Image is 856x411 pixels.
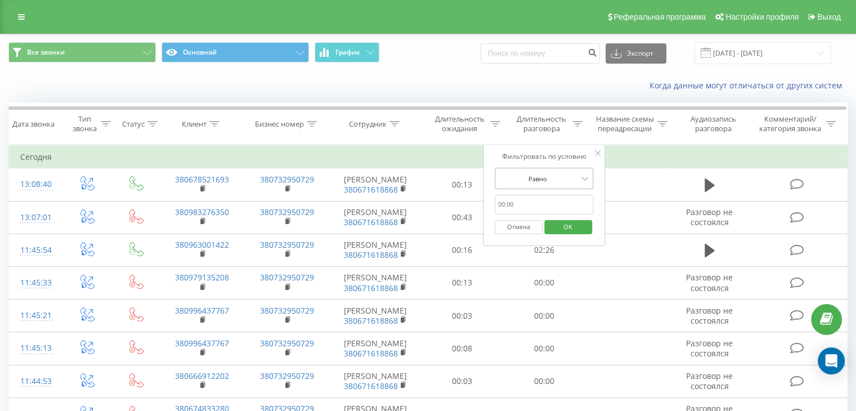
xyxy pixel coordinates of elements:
[175,370,229,381] a: 380666912202
[175,207,229,217] a: 380983276350
[686,272,733,293] span: Разговор не состоялся
[344,348,398,359] a: 380671618868
[422,201,503,234] td: 00:43
[344,217,398,227] a: 380671618868
[725,12,799,21] span: Настройки профиля
[613,12,706,21] span: Реферальная программа
[255,119,304,129] div: Бизнес номер
[260,305,314,316] a: 380732950729
[344,283,398,293] a: 380671618868
[552,218,584,235] span: OK
[175,272,229,283] a: 380979135208
[330,201,422,234] td: [PERSON_NAME]
[757,114,823,133] div: Комментарий/категория звонка
[680,114,746,133] div: Аудиозапись разговора
[20,370,50,392] div: 11:44:53
[544,220,592,234] button: OK
[495,195,594,215] input: 00:00
[422,332,503,365] td: 00:08
[175,338,229,349] a: 380996437767
[422,365,503,397] td: 00:03
[260,338,314,349] a: 380732950729
[330,266,422,299] td: [PERSON_NAME]
[503,332,585,365] td: 00:00
[20,337,50,359] div: 11:45:13
[175,305,229,316] a: 380996437767
[503,266,585,299] td: 00:00
[503,300,585,332] td: 00:00
[422,266,503,299] td: 00:13
[315,42,379,62] button: График
[495,151,594,162] div: Фильтровать по условию
[122,119,145,129] div: Статус
[330,365,422,397] td: [PERSON_NAME]
[432,114,488,133] div: Длительность ожидания
[330,332,422,365] td: [PERSON_NAME]
[349,119,387,129] div: Сотрудник
[330,168,422,201] td: [PERSON_NAME]
[260,174,314,185] a: 380732950729
[344,381,398,391] a: 380671618868
[20,239,50,261] div: 11:45:54
[503,234,585,266] td: 02:26
[606,43,666,64] button: Экспорт
[686,305,733,326] span: Разговор не состоялся
[162,42,309,62] button: Основной
[817,12,841,21] span: Выход
[330,300,422,332] td: [PERSON_NAME]
[260,239,314,250] a: 380732950729
[335,48,360,56] span: График
[649,80,848,91] a: Когда данные могут отличаться от других систем
[20,305,50,327] div: 11:45:21
[686,207,733,227] span: Разговор не состоялся
[175,174,229,185] a: 380678521693
[686,370,733,391] span: Разговор не состоялся
[818,347,845,374] div: Open Intercom Messenger
[330,234,422,266] td: [PERSON_NAME]
[182,119,207,129] div: Клиент
[9,146,848,168] td: Сегодня
[175,239,229,250] a: 380963001422
[422,234,503,266] td: 00:16
[71,114,97,133] div: Тип звонка
[513,114,570,133] div: Длительность разговора
[481,43,600,64] input: Поиск по номеру
[686,338,733,359] span: Разговор не состоялся
[260,370,314,381] a: 380732950729
[344,184,398,195] a: 380671618868
[12,119,55,129] div: Дата звонка
[260,272,314,283] a: 380732950729
[344,249,398,260] a: 380671618868
[20,272,50,294] div: 11:45:33
[422,300,503,332] td: 00:03
[20,173,50,195] div: 13:08:40
[8,42,156,62] button: Все звонки
[344,315,398,326] a: 380671618868
[495,220,543,234] button: Отмена
[20,207,50,229] div: 13:07:01
[595,114,655,133] div: Название схемы переадресации
[422,168,503,201] td: 00:13
[260,207,314,217] a: 380732950729
[27,48,65,57] span: Все звонки
[503,365,585,397] td: 00:00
